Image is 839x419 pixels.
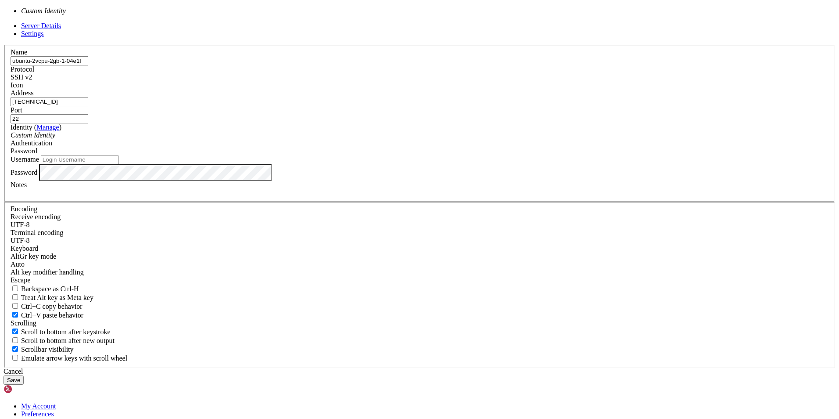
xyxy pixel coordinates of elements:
[12,285,18,291] input: Backspace as Ctrl-H
[4,376,24,385] button: Save
[11,354,127,362] label: When using the alternative screen buffer, and DECCKM (Application Cursor Keys) is active, mouse w...
[11,319,36,327] label: Scrolling
[11,168,37,176] label: Password
[4,368,835,376] div: Cancel
[11,253,56,260] label: Set the expected encoding for data received from the host. If the encodings do not match, visual ...
[11,106,22,114] label: Port
[11,221,828,229] div: UTF-8
[11,221,30,228] span: UTF-8
[4,385,54,394] img: Shellngn
[41,155,118,164] input: Login Username
[11,139,52,147] label: Authentication
[11,311,83,319] label: Ctrl+V pastes if true, sends ^V to host if false. Ctrl+Shift+V sends ^V to host if true, pastes i...
[12,355,18,361] input: Emulate arrow keys with scroll wheel
[12,312,18,318] input: Ctrl+V paste behavior
[11,205,37,213] label: Encoding
[12,294,18,300] input: Treat Alt key as Meta key
[11,81,23,89] label: Icon
[11,147,37,155] span: Password
[11,89,33,97] label: Address
[11,181,27,188] label: Notes
[12,303,18,309] input: Ctrl+C copy behavior
[11,237,30,244] span: UTF-8
[11,268,84,276] label: Controls how the Alt key is handled. Escape: Send an ESC prefix. 8-Bit: Add 128 to the typed char...
[11,245,38,252] label: Keyboard
[21,346,74,353] span: Scrollbar visibility
[21,30,44,37] a: Settings
[11,73,828,81] div: SSH v2
[11,294,93,301] label: Whether the Alt key acts as a Meta key or as a distinct Alt key.
[11,229,63,236] label: The default terminal encoding. ISO-2022 enables character map translations (like graphics maps). ...
[21,294,93,301] span: Treat Alt key as Meta key
[11,114,88,123] input: Port Number
[11,237,828,245] div: UTF-8
[11,131,828,139] div: Custom Identity
[11,56,88,65] input: Server Name
[11,97,88,106] input: Host Name or IP
[11,65,34,73] label: Protocol
[21,354,127,362] span: Emulate arrow keys with scroll wheel
[11,328,111,336] label: Whether to scroll to the bottom on any keystroke.
[34,123,61,131] span: ( )
[11,303,82,310] label: Ctrl-C copies if true, send ^C to host if false. Ctrl-Shift-C sends ^C to host if true, copies if...
[12,346,18,352] input: Scrollbar visibility
[21,7,66,14] i: Custom Identity
[21,328,111,336] span: Scroll to bottom after keystroke
[11,285,79,293] label: If true, the backspace should send BS ('\x08', aka ^H). Otherwise the backspace key should send '...
[11,48,27,56] label: Name
[21,410,54,418] a: Preferences
[12,337,18,343] input: Scroll to bottom after new output
[21,303,82,310] span: Ctrl+C copy behavior
[11,155,39,163] label: Username
[11,346,74,353] label: The vertical scrollbar mode.
[11,276,828,284] div: Escape
[21,285,79,293] span: Backspace as Ctrl-H
[11,276,30,284] span: Escape
[11,213,61,220] label: Set the expected encoding for data received from the host. If the encodings do not match, visual ...
[21,402,56,410] a: My Account
[12,329,18,334] input: Scroll to bottom after keystroke
[11,147,828,155] div: Password
[21,22,61,29] a: Server Details
[11,260,828,268] div: Auto
[11,131,55,139] i: Custom Identity
[21,337,115,344] span: Scroll to bottom after new output
[11,260,25,268] span: Auto
[11,123,61,131] label: Identity
[21,311,83,319] span: Ctrl+V paste behavior
[11,73,32,81] span: SSH v2
[11,337,115,344] label: Scroll to bottom after new output.
[36,123,59,131] a: Manage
